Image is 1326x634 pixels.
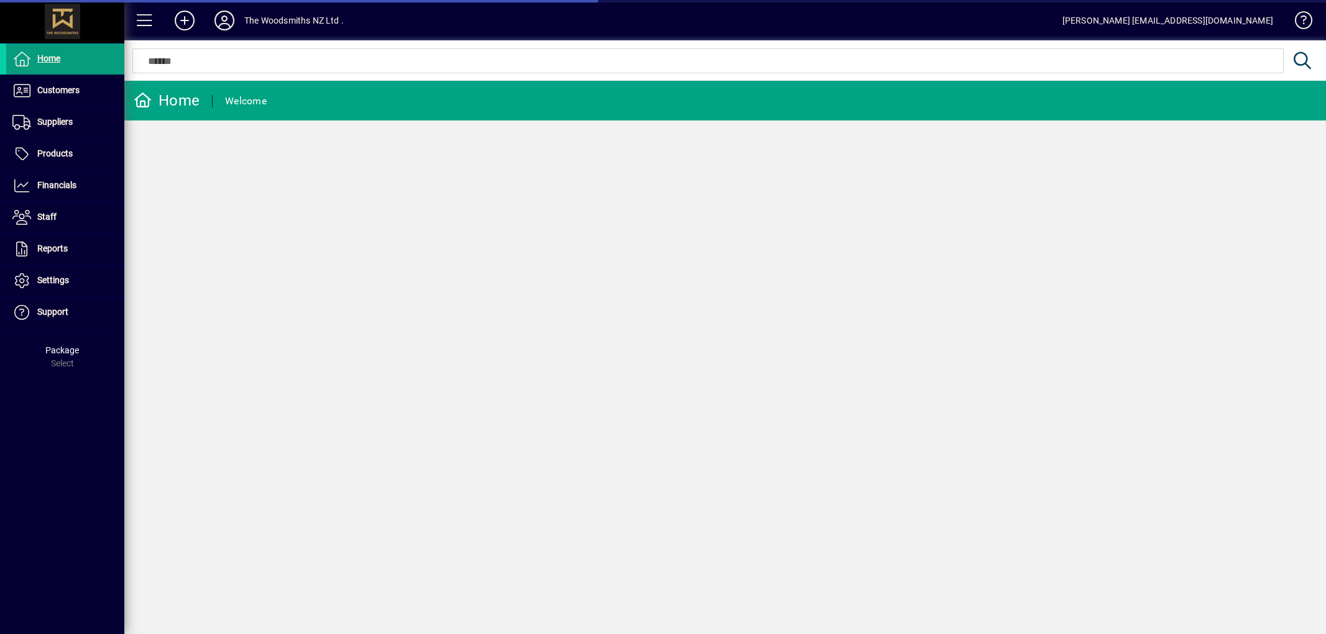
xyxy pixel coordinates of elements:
span: Staff [37,212,57,222]
span: Home [37,53,60,63]
a: Financials [6,170,124,201]
a: Products [6,138,124,170]
div: [PERSON_NAME] [EMAIL_ADDRESS][DOMAIN_NAME] [1062,11,1273,30]
a: Support [6,297,124,328]
span: Suppliers [37,117,73,127]
button: Add [165,9,205,32]
span: Settings [37,275,69,285]
a: Reports [6,233,124,265]
span: Financials [37,180,76,190]
div: Home [134,91,200,111]
span: Package [45,345,79,355]
div: The Woodsmiths NZ Ltd . [244,11,344,30]
span: Reports [37,243,68,253]
a: Suppliers [6,107,124,138]
div: Welcome [225,91,267,111]
span: Support [37,307,68,317]
a: Settings [6,265,124,296]
span: Customers [37,85,80,95]
button: Profile [205,9,244,32]
a: Customers [6,75,124,106]
span: Products [37,148,73,158]
a: Knowledge Base [1286,2,1310,43]
a: Staff [6,202,124,233]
